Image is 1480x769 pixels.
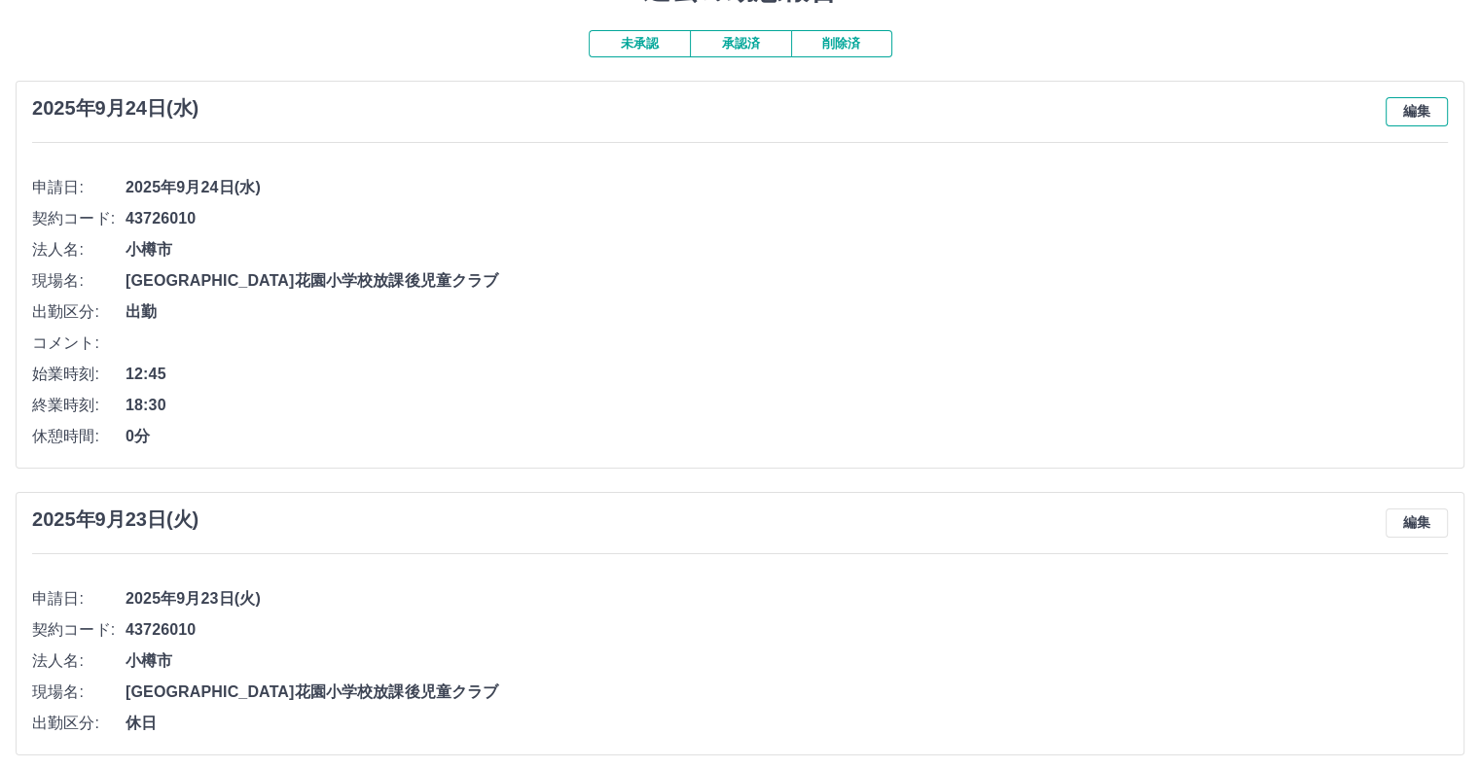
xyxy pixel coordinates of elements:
[126,300,1448,324] span: 出勤
[32,508,199,531] h3: 2025年9月23日(火)
[126,425,1448,448] span: 0分
[126,207,1448,230] span: 43726010
[32,394,126,417] span: 終業時刻:
[126,681,1448,704] span: [GEOGRAPHIC_DATA]花園小学校放課後児童クラブ
[32,300,126,324] span: 出勤区分:
[32,207,126,230] span: 契約コード:
[32,712,126,735] span: 出勤区分:
[791,30,892,57] button: 削除済
[126,363,1448,386] span: 12:45
[32,238,126,262] span: 法人名:
[32,363,126,386] span: 始業時刻:
[32,681,126,704] span: 現場名:
[32,425,126,448] span: 休憩時間:
[126,269,1448,293] span: [GEOGRAPHIC_DATA]花園小学校放課後児童クラブ
[126,587,1448,611] span: 2025年9月23日(火)
[126,176,1448,199] span: 2025年9月24日(水)
[32,587,126,611] span: 申請日:
[690,30,791,57] button: 承認済
[126,394,1448,417] span: 18:30
[32,269,126,293] span: 現場名:
[126,649,1448,673] span: 小樽市
[126,618,1448,642] span: 43726010
[589,30,690,57] button: 未承認
[32,618,126,642] span: 契約コード:
[1386,508,1448,538] button: 編集
[32,97,199,120] h3: 2025年9月24日(水)
[32,649,126,673] span: 法人名:
[32,332,126,355] span: コメント:
[1386,97,1448,126] button: 編集
[126,712,1448,735] span: 休日
[32,176,126,199] span: 申請日:
[126,238,1448,262] span: 小樽市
